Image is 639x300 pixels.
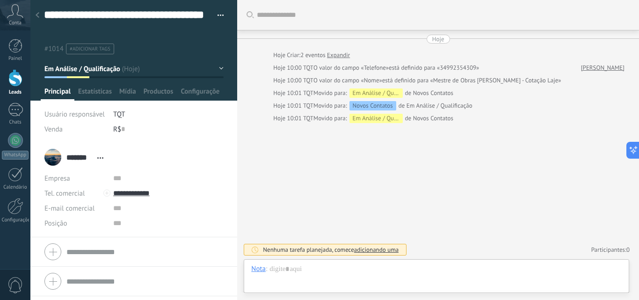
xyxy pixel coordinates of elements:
div: Calendário [2,184,29,190]
span: Tel. comercial [44,189,85,198]
span: está definido para «Mestre de Obras [PERSON_NAME] - Cotação Laje» [382,76,561,85]
span: TQT [303,89,313,97]
div: de Novos Contatos [313,114,453,123]
button: Tel. comercial [44,186,85,201]
div: Novos Contatos [349,101,396,110]
div: Painel [2,56,29,62]
div: Hoje [273,51,287,60]
div: Em Análise / Qualificação [349,88,403,98]
span: TQT [113,110,125,119]
span: TQT [303,114,313,122]
div: Posição [44,216,106,231]
span: Posição [44,220,67,227]
span: Configurações [181,87,220,101]
div: Hoje 10:01 [273,114,303,123]
span: Movido para: [313,101,347,110]
span: está definido para «34992354309» [389,63,479,73]
span: #1014 [44,44,64,53]
span: Usuário responsável [44,110,105,119]
span: Movido para: [313,88,347,98]
span: #adicionar tags [70,46,110,52]
span: adicionando uma [354,246,399,254]
div: Venda [44,122,106,137]
span: 0 [626,246,630,254]
button: E-mail comercial [44,201,94,216]
span: Principal [44,87,71,101]
span: 2 eventos [300,51,325,60]
a: Expandir [327,51,350,60]
div: Hoje 10:01 [273,101,303,110]
span: TQT [303,102,313,110]
span: Venda [44,125,63,134]
div: Hoje 10:00 [273,76,303,85]
span: Productos [144,87,174,101]
div: Hoje 10:00 [273,63,303,73]
a: [PERSON_NAME] [581,63,624,73]
div: Hoje 10:01 [273,88,303,98]
div: Criar: [273,51,350,60]
div: Nenhuma tarefa planejada, comece [263,246,399,254]
span: Conta [9,20,22,26]
div: WhatsApp [2,151,29,160]
div: Em Análise / Qualificação [349,114,403,123]
div: Empresa [44,171,106,186]
div: Leads [2,89,29,95]
span: Mídia [119,87,136,101]
a: Participantes:0 [591,246,630,254]
div: Usuário responsável [44,107,106,122]
span: E-mail comercial [44,204,94,213]
div: R$ [113,122,224,137]
span: TQT [303,76,313,84]
span: Movido para: [313,114,347,123]
div: de Em Análise / Qualificação [313,101,472,110]
span: TQT [303,64,313,72]
span: : [266,264,267,274]
div: Hoje [432,35,444,44]
span: O valor do campo «Telefone» [313,63,389,73]
span: Estatísticas [78,87,112,101]
div: Configurações [2,217,29,223]
div: Chats [2,119,29,125]
span: O valor do campo «Nome» [313,76,382,85]
div: de Novos Contatos [313,88,453,98]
